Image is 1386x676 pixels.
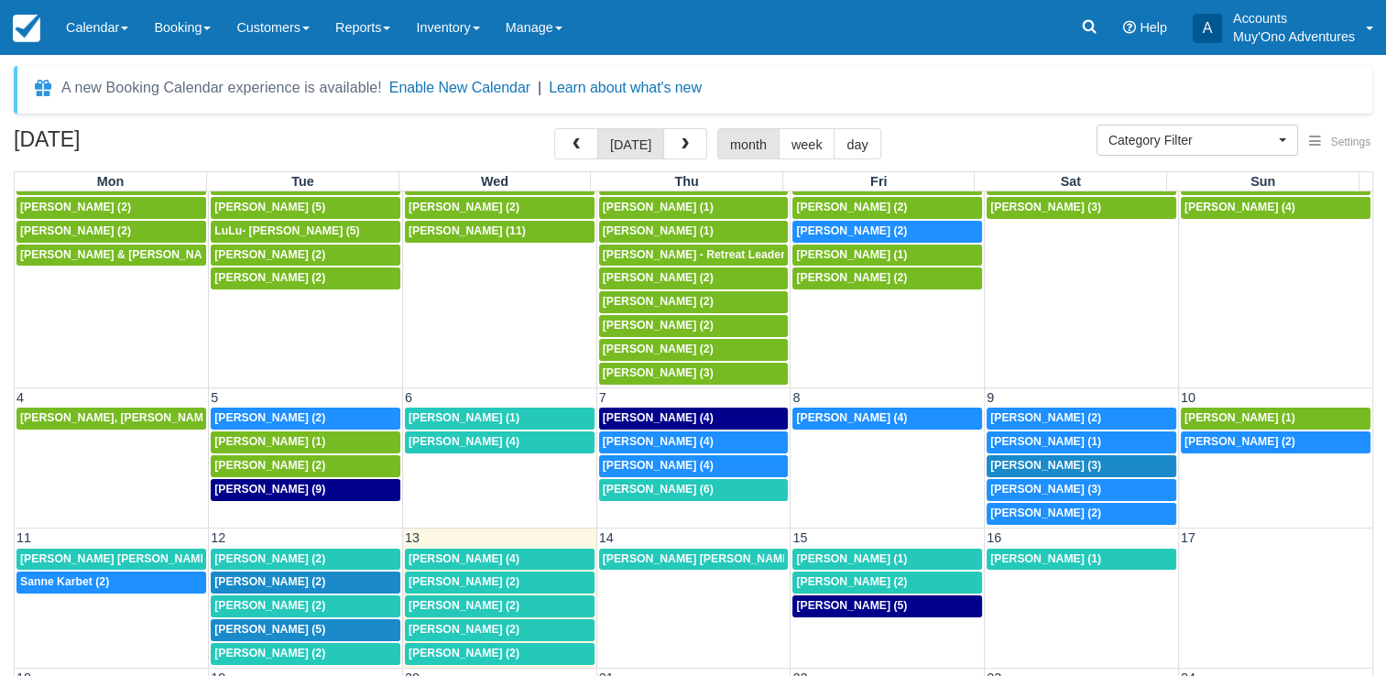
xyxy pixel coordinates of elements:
[599,479,789,501] a: [PERSON_NAME] (6)
[1184,201,1295,213] span: [PERSON_NAME] (4)
[987,455,1176,477] a: [PERSON_NAME] (3)
[211,267,400,289] a: [PERSON_NAME] (2)
[97,174,125,189] span: Mon
[985,390,996,405] span: 9
[209,530,227,545] span: 12
[16,197,206,219] a: [PERSON_NAME] (2)
[16,549,206,571] a: [PERSON_NAME] [PERSON_NAME] (1)
[796,271,907,284] span: [PERSON_NAME] (2)
[16,245,206,267] a: [PERSON_NAME] & [PERSON_NAME] (2)
[603,411,714,424] span: [PERSON_NAME] (4)
[211,619,400,641] a: [PERSON_NAME] (5)
[20,552,228,565] span: [PERSON_NAME] [PERSON_NAME] (1)
[211,595,400,617] a: [PERSON_NAME] (2)
[1179,530,1197,545] span: 17
[1184,435,1295,448] span: [PERSON_NAME] (2)
[599,431,789,453] a: [PERSON_NAME] (4)
[14,128,246,162] h2: [DATE]
[214,248,325,261] span: [PERSON_NAME] (2)
[792,572,982,594] a: [PERSON_NAME] (2)
[603,459,714,472] span: [PERSON_NAME] (4)
[405,619,595,641] a: [PERSON_NAME] (2)
[597,390,608,405] span: 7
[987,197,1176,219] a: [PERSON_NAME] (3)
[211,479,400,501] a: [PERSON_NAME] (9)
[599,291,789,313] a: [PERSON_NAME] (2)
[15,530,33,545] span: 11
[1331,136,1370,148] span: Settings
[603,366,714,379] span: [PERSON_NAME] (3)
[603,343,714,355] span: [PERSON_NAME] (2)
[1193,14,1222,43] div: A
[209,390,220,405] span: 5
[796,248,907,261] span: [PERSON_NAME] (1)
[987,549,1176,571] a: [PERSON_NAME] (1)
[792,408,982,430] a: [PERSON_NAME] (4)
[599,221,789,243] a: [PERSON_NAME] (1)
[481,174,508,189] span: Wed
[214,459,325,472] span: [PERSON_NAME] (2)
[603,224,714,237] span: [PERSON_NAME] (1)
[211,197,400,219] a: [PERSON_NAME] (5)
[214,271,325,284] span: [PERSON_NAME] (2)
[796,224,907,237] span: [PERSON_NAME] (2)
[990,435,1101,448] span: [PERSON_NAME] (1)
[538,80,541,95] span: |
[20,411,231,424] span: [PERSON_NAME], [PERSON_NAME] (2)
[792,595,982,617] a: [PERSON_NAME] (5)
[599,363,789,385] a: [PERSON_NAME] (3)
[792,549,982,571] a: [PERSON_NAME] (1)
[603,319,714,332] span: [PERSON_NAME] (2)
[409,435,519,448] span: [PERSON_NAME] (4)
[409,411,519,424] span: [PERSON_NAME] (1)
[603,552,811,565] span: [PERSON_NAME] [PERSON_NAME] (2)
[1097,125,1298,156] button: Category Filter
[599,267,789,289] a: [PERSON_NAME] (2)
[405,572,595,594] a: [PERSON_NAME] (2)
[1298,129,1381,156] button: Settings
[1181,408,1370,430] a: [PERSON_NAME] (1)
[16,572,206,594] a: Sanne Karbet (2)
[990,459,1101,472] span: [PERSON_NAME] (3)
[987,431,1176,453] a: [PERSON_NAME] (1)
[211,408,400,430] a: [PERSON_NAME] (2)
[792,221,982,243] a: [PERSON_NAME] (2)
[409,575,519,588] span: [PERSON_NAME] (2)
[990,507,1101,519] span: [PERSON_NAME] (2)
[214,575,325,588] span: [PERSON_NAME] (2)
[1108,131,1274,149] span: Category Filter
[834,128,880,159] button: day
[603,483,714,496] span: [PERSON_NAME] (6)
[1233,27,1355,46] p: Muy'Ono Adventures
[1140,20,1167,35] span: Help
[1179,390,1197,405] span: 10
[211,431,400,453] a: [PERSON_NAME] (1)
[987,503,1176,525] a: [PERSON_NAME] (2)
[405,197,595,219] a: [PERSON_NAME] (2)
[15,390,26,405] span: 4
[990,411,1101,424] span: [PERSON_NAME] (2)
[674,174,698,189] span: Thu
[599,315,789,337] a: [PERSON_NAME] (2)
[796,552,907,565] span: [PERSON_NAME] (1)
[599,339,789,361] a: [PERSON_NAME] (2)
[409,623,519,636] span: [PERSON_NAME] (2)
[1181,431,1370,453] a: [PERSON_NAME] (2)
[1061,174,1081,189] span: Sat
[20,224,131,237] span: [PERSON_NAME] (2)
[61,77,382,99] div: A new Booking Calendar experience is available!
[1184,411,1295,424] span: [PERSON_NAME] (1)
[985,530,1003,545] span: 16
[870,174,887,189] span: Fri
[409,599,519,612] span: [PERSON_NAME] (2)
[599,455,789,477] a: [PERSON_NAME] (4)
[211,455,400,477] a: [PERSON_NAME] (2)
[405,408,595,430] a: [PERSON_NAME] (1)
[990,483,1101,496] span: [PERSON_NAME] (3)
[20,201,131,213] span: [PERSON_NAME] (2)
[214,647,325,660] span: [PERSON_NAME] (2)
[214,411,325,424] span: [PERSON_NAME] (2)
[796,599,907,612] span: [PERSON_NAME] (5)
[796,201,907,213] span: [PERSON_NAME] (2)
[791,530,809,545] span: 15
